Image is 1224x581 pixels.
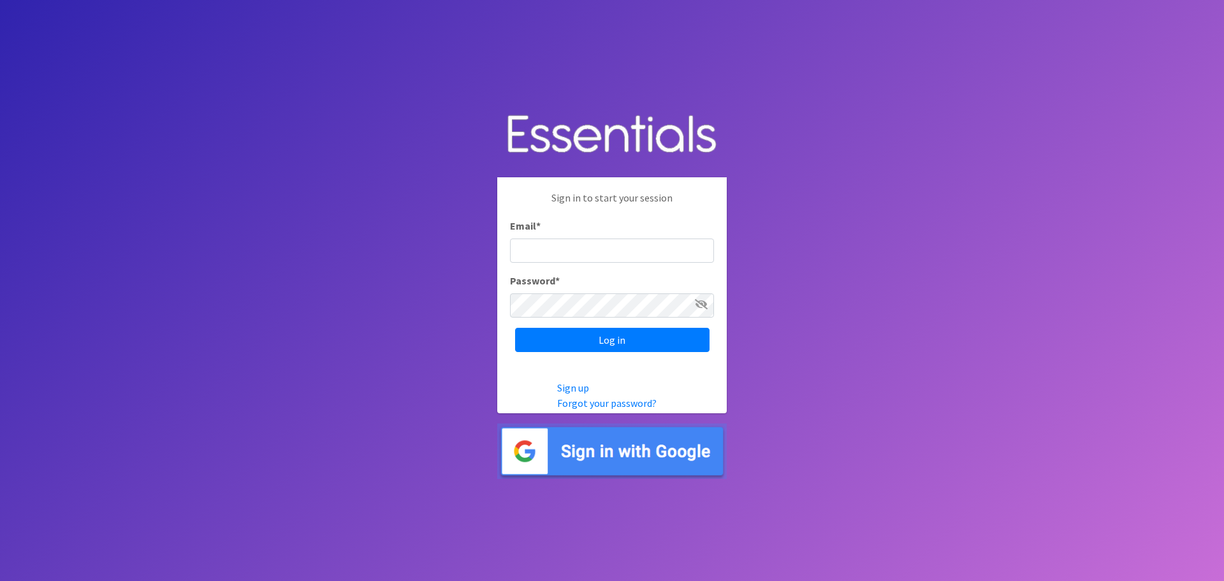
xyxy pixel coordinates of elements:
[497,102,727,168] img: Human Essentials
[510,218,541,233] label: Email
[515,328,710,352] input: Log in
[510,190,714,218] p: Sign in to start your session
[557,397,657,409] a: Forgot your password?
[510,273,560,288] label: Password
[536,219,541,232] abbr: required
[555,274,560,287] abbr: required
[497,423,727,479] img: Sign in with Google
[557,381,589,394] a: Sign up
